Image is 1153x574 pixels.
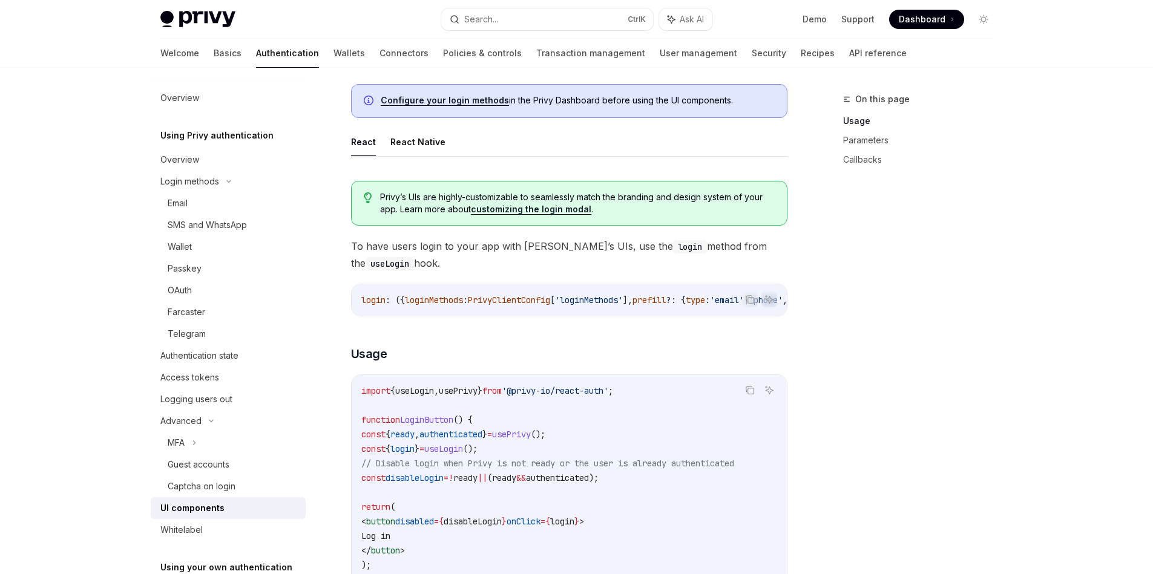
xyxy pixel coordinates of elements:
a: Guest accounts [151,454,306,475]
span: disabled [395,516,434,527]
a: UI components [151,497,306,519]
div: Passkey [168,261,202,276]
code: login [673,240,707,253]
span: [ [550,295,555,305]
span: usePrivy [439,385,478,396]
h5: Using Privy authentication [160,128,274,143]
button: React [351,128,376,156]
span: { [386,429,390,440]
span: in the Privy Dashboard before using the UI components. [381,94,775,106]
span: authenticated [419,429,482,440]
span: , [783,295,787,305]
a: Authentication [256,39,319,68]
button: React Native [390,128,445,156]
span: Ask AI [680,13,704,25]
div: Wallet [168,240,192,254]
a: Logging users out [151,388,306,410]
a: Whitelabel [151,519,306,541]
span: { [390,385,395,396]
span: = [434,516,439,527]
a: Transaction management [536,39,645,68]
div: Access tokens [160,370,219,385]
a: Basics [214,39,241,68]
span: (); [531,429,545,440]
span: ready [453,472,478,483]
div: Advanced [160,414,202,428]
span: ready [492,472,516,483]
span: Dashboard [899,13,945,25]
span: loginMethods [405,295,463,305]
span: = [540,516,545,527]
a: Support [841,13,875,25]
div: Guest accounts [168,457,229,472]
a: Farcaster [151,301,306,323]
span: button [366,516,395,527]
a: Wallet [151,236,306,258]
button: Ask AI [761,382,777,398]
button: Copy the contents from the code block [742,292,758,307]
span: useLogin [395,385,434,396]
div: Email [168,196,188,210]
span: from [482,385,502,396]
span: const [361,443,386,454]
span: PrivyClientConfig [468,295,550,305]
span: login [550,516,574,527]
a: User management [660,39,737,68]
button: Ask AI [659,8,712,30]
div: SMS and WhatsApp [168,218,247,232]
span: } [482,429,487,440]
a: OAuth [151,279,306,301]
span: : ({ [386,295,405,305]
span: = [444,472,448,483]
span: const [361,429,386,440]
a: Captcha on login [151,475,306,497]
a: Parameters [843,131,1003,150]
a: Usage [843,111,1003,131]
span: return [361,501,390,512]
button: Copy the contents from the code block [742,382,758,398]
a: Telegram [151,323,306,345]
span: disableLogin [444,516,502,527]
span: () { [453,414,473,425]
div: Login methods [160,174,219,189]
span: onClick [507,516,540,527]
span: ; [608,385,613,396]
a: Email [151,192,306,214]
span: ( [390,501,395,512]
span: type [686,295,705,305]
div: Captcha on login [168,479,235,494]
span: const [361,472,386,483]
a: Callbacks [843,150,1003,169]
span: usePrivy [492,429,531,440]
span: useLogin [424,443,463,454]
span: ( [487,472,492,483]
a: Overview [151,87,306,109]
span: < [361,516,366,527]
span: Privy’s UIs are highly-customizable to seamlessly match the branding and design system of your ap... [380,191,774,215]
div: Search... [464,12,498,27]
span: { [439,516,444,527]
div: Telegram [168,327,206,341]
span: && [516,472,526,483]
span: } [574,516,579,527]
a: Authentication state [151,345,306,367]
span: Usage [351,345,387,362]
a: Access tokens [151,367,306,388]
span: '@privy-io/react-auth' [502,385,608,396]
span: , [415,429,419,440]
div: Whitelabel [160,523,203,537]
span: </ [361,545,371,556]
div: Overview [160,152,199,167]
div: Farcaster [168,305,205,319]
span: ! [448,472,453,483]
span: ], [623,295,632,305]
span: To have users login to your app with [PERSON_NAME]’s UIs, use the method from the hook. [351,238,787,272]
span: LoginButton [400,414,453,425]
a: Recipes [801,39,835,68]
div: MFA [168,435,185,450]
a: Security [752,39,786,68]
span: // Disable login when Privy is not ready or the user is already authenticated [361,458,734,469]
a: Connectors [379,39,429,68]
span: 'loginMethods' [555,295,623,305]
span: On this page [855,92,910,106]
